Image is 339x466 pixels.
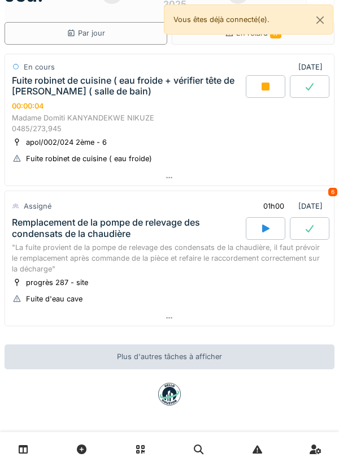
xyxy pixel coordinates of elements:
[254,196,327,217] div: [DATE]
[12,113,327,134] div: Madame Domiti KANYANDEKWE NIKUZE 0485/273,945
[12,217,244,239] div: Remplacement de la pompe de relevage des condensats de la chaudière
[12,102,44,110] div: 00:00:04
[263,201,284,212] div: 01h00
[307,5,333,35] button: Close
[5,344,334,369] div: Plus d'autres tâches à afficher
[24,201,51,212] div: Assigné
[298,62,327,72] div: [DATE]
[26,277,88,288] div: progrès 287 - site
[26,137,107,148] div: apol/002/024 2ème - 6
[12,75,244,97] div: Fuite robinet de cuisine ( eau froide + vérifier tête de [PERSON_NAME] ( salle de bain)
[12,242,327,275] div: "La fuite provient de la pompe de relevage des condensats de la chaudière, il faut prévoir le rem...
[67,28,105,38] div: Par jour
[158,383,181,405] img: badge-BVDL4wpA.svg
[24,62,55,72] div: En cours
[328,188,337,196] div: 6
[26,294,82,304] div: Fuite d'eau cave
[164,5,333,34] div: Vous êtes déjà connecté(e).
[26,153,152,164] div: Fuite robinet de cuisine ( eau froide)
